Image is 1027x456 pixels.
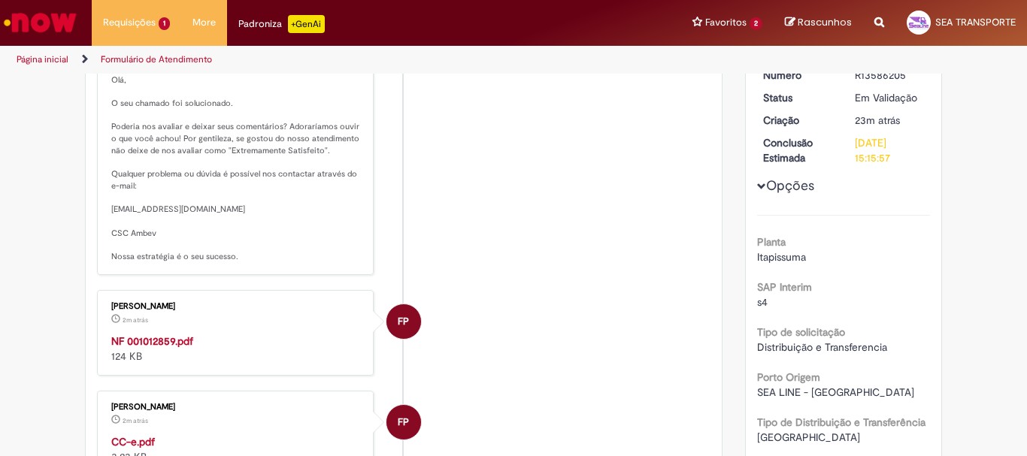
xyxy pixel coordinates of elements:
a: CC-e.pdf [111,435,155,448]
div: [DATE] 15:15:57 [855,135,925,165]
div: Em Validação [855,90,925,105]
span: Itapissuma [757,250,806,264]
b: Tipo de Distribuição e Transferência [757,415,926,429]
div: 01/10/2025 14:15:54 [855,113,925,128]
span: More [192,15,216,30]
span: FP [398,303,409,340]
div: Filipe Passos [386,304,421,339]
span: 23m atrás [855,113,900,127]
span: SEA LINE - [GEOGRAPHIC_DATA] [757,385,914,399]
img: ServiceNow [2,8,79,38]
div: Filipe Passos [386,405,421,439]
ul: Trilhas de página [11,46,674,74]
b: Tipo de solicitação [757,325,845,339]
b: SAP Interim [757,280,812,294]
a: Página inicial [17,53,68,65]
p: Olá, O seu chamado foi solucionado. Poderia nos avaliar e deixar seus comentários? Adoraríamos ou... [111,52,362,263]
span: [GEOGRAPHIC_DATA] [757,430,860,444]
dt: Número [752,68,844,83]
a: Formulário de Atendimento [101,53,212,65]
span: 1 [159,17,170,30]
time: 01/10/2025 14:36:31 [123,316,148,325]
dt: Criação [752,113,844,128]
div: [PERSON_NAME] [111,302,362,311]
span: FP [398,404,409,440]
span: Rascunhos [798,15,852,29]
span: s4 [757,295,768,309]
p: +GenAi [288,15,325,33]
span: Favoritos [705,15,747,30]
time: 01/10/2025 14:36:31 [123,416,148,425]
span: Distribuição e Transferencia [757,340,887,354]
a: Rascunhos [785,16,852,30]
span: 2m atrás [123,316,148,325]
b: Porto Origem [757,370,820,384]
div: R13586205 [855,68,925,83]
span: 2m atrás [123,416,148,425]
dt: Conclusão Estimada [752,135,844,165]
span: 2 [750,17,762,30]
b: Planta [757,235,786,249]
div: Padroniza [238,15,325,33]
time: 01/10/2025 14:15:54 [855,113,900,127]
span: SEA TRANSPORTE [935,16,1016,29]
a: NF 001012859.pdf [111,334,193,348]
div: [PERSON_NAME] [111,403,362,412]
span: Requisições [103,15,156,30]
dt: Status [752,90,844,105]
div: 124 KB [111,334,362,364]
